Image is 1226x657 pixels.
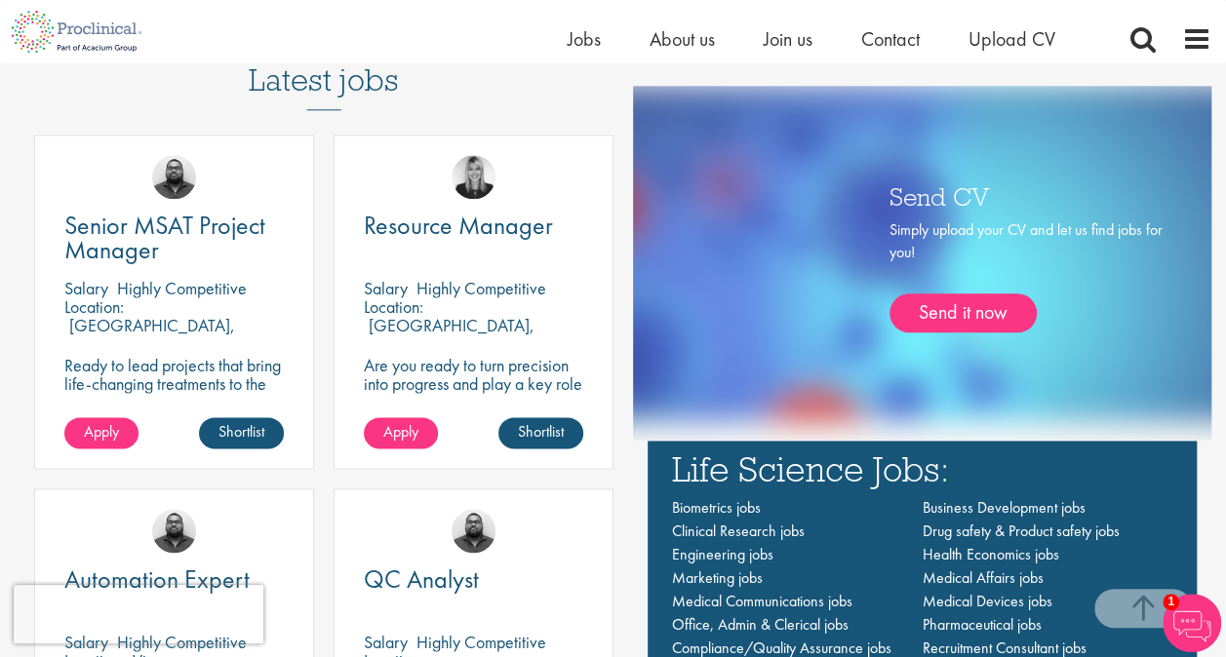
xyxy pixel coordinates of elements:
[672,567,763,588] a: Marketing jobs
[672,497,761,518] a: Biometrics jobs
[1163,594,1179,610] span: 1
[672,544,773,564] a: Engineering jobs
[64,213,284,262] a: Senior MSAT Project Manager
[64,209,265,266] span: Senior MSAT Project Manager
[364,295,423,318] span: Location:
[672,591,852,611] a: Medical Communications jobs
[672,450,1173,486] h3: Life Science Jobs:
[498,417,583,448] a: Shortlist
[672,521,805,541] a: Clinical Research jobs
[416,631,546,653] p: Highly Competitive
[416,277,546,299] p: Highly Competitive
[650,26,715,52] a: About us
[922,591,1051,611] a: Medical Devices jobs
[672,614,849,635] a: Office, Admin & Clerical jobs
[64,295,124,318] span: Location:
[152,155,196,199] img: Ashley Bennett
[364,356,583,430] p: Are you ready to turn precision into progress and play a key role in shaping the future of pharma...
[890,183,1163,209] h3: Send CV
[64,562,250,596] span: Automation Expert
[199,417,284,448] a: Shortlist
[922,497,1085,518] a: Business Development jobs
[64,314,235,355] p: [GEOGRAPHIC_DATA], [GEOGRAPHIC_DATA]
[452,509,495,553] img: Ashley Bennett
[890,293,1037,332] a: Send it now
[890,219,1163,332] div: Simply upload your CV and let us find jobs for you!
[64,356,284,467] p: Ready to lead projects that bring life-changing treatments to the world? Join our client at the f...
[64,567,284,592] a: Automation Expert
[364,277,408,299] span: Salary
[922,614,1041,635] a: Pharmaceutical jobs
[364,314,534,355] p: [GEOGRAPHIC_DATA], [GEOGRAPHIC_DATA]
[64,417,138,448] a: Apply
[364,213,583,238] a: Resource Manager
[764,26,812,52] a: Join us
[922,544,1058,564] a: Health Economics jobs
[861,26,920,52] a: Contact
[1163,594,1221,652] img: Chatbot
[152,509,196,553] img: Ashley Bennett
[922,567,1043,588] a: Medical Affairs jobs
[64,277,108,299] span: Salary
[364,562,479,596] span: QC Analyst
[969,26,1055,52] a: Upload CV
[364,417,438,448] a: Apply
[84,421,119,442] span: Apply
[452,155,495,199] img: Janelle Jones
[14,585,263,643] iframe: reCAPTCHA
[383,421,418,442] span: Apply
[117,277,247,299] p: Highly Competitive
[364,631,408,653] span: Salary
[922,521,1119,541] a: Drug safety & Product safety jobs
[364,209,553,242] span: Resource Manager
[568,26,601,52] a: Jobs
[364,567,583,592] a: QC Analyst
